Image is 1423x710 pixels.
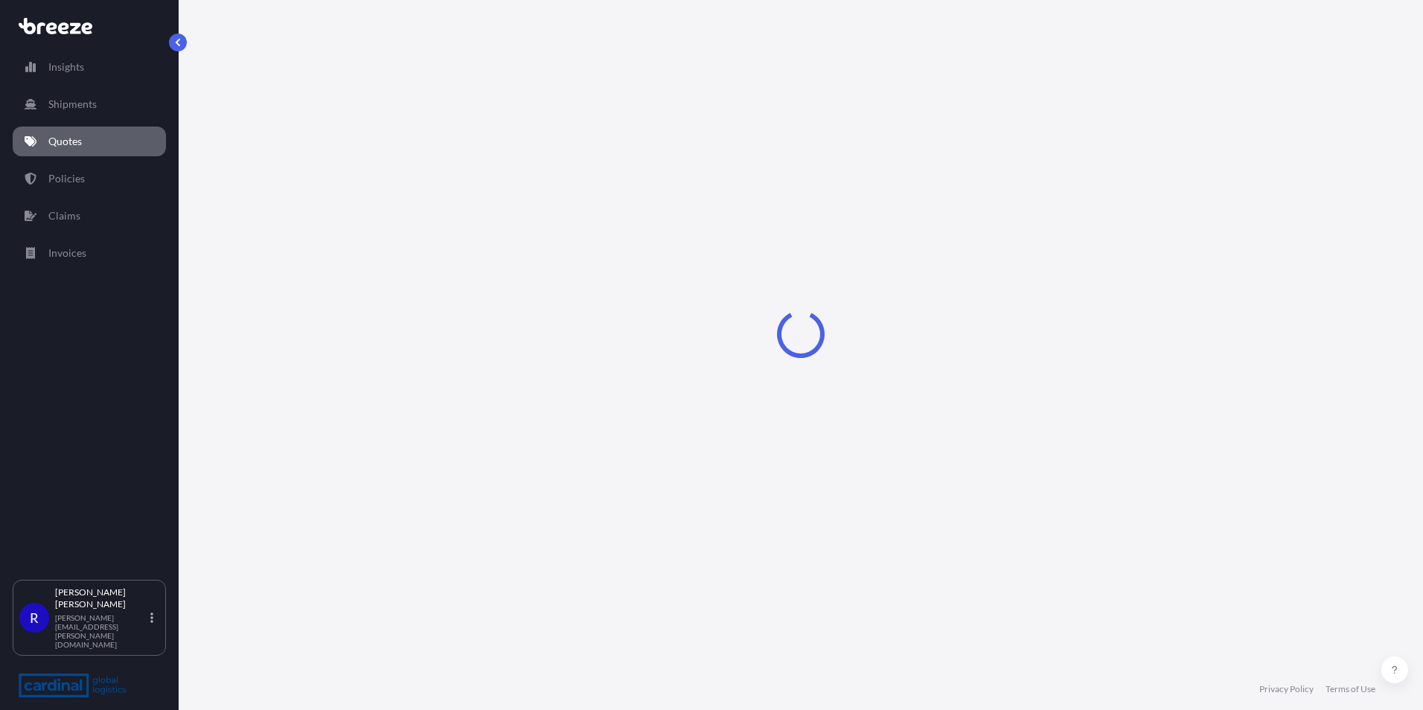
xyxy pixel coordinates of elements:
[48,97,97,112] p: Shipments
[13,201,166,231] a: Claims
[19,674,127,697] img: organization-logo
[48,134,82,149] p: Quotes
[55,586,147,610] p: [PERSON_NAME] [PERSON_NAME]
[13,127,166,156] a: Quotes
[48,246,86,260] p: Invoices
[13,52,166,82] a: Insights
[13,164,166,194] a: Policies
[55,613,147,649] p: [PERSON_NAME][EMAIL_ADDRESS][PERSON_NAME][DOMAIN_NAME]
[30,610,39,625] span: R
[1259,683,1314,695] a: Privacy Policy
[48,60,84,74] p: Insights
[1326,683,1375,695] a: Terms of Use
[48,171,85,186] p: Policies
[48,208,80,223] p: Claims
[13,238,166,268] a: Invoices
[13,89,166,119] a: Shipments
